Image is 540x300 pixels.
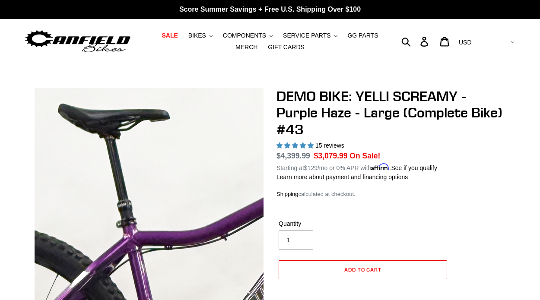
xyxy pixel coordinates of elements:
[184,30,217,41] button: BIKES
[279,30,341,41] button: SERVICE PARTS
[314,152,348,160] span: $3,079.99
[268,44,305,51] span: GIFT CARDS
[276,190,505,199] div: calculated at checkout.
[283,32,330,39] span: SERVICE PARTS
[304,164,318,171] span: $129
[276,161,437,173] p: Starting at /mo or 0% APR with .
[347,32,378,39] span: GG PARTS
[276,88,505,138] h1: DEMO BIKE: YELLI SCREAMY - Purple Haze - Large (Complete Bike) #43
[162,32,178,39] span: SALE
[219,30,277,41] button: COMPONENTS
[371,163,389,171] span: Affirm
[188,32,206,39] span: BIKES
[235,44,257,51] span: MERCH
[349,150,380,161] span: On Sale!
[279,219,361,228] label: Quantity
[264,41,309,53] a: GIFT CARDS
[344,266,382,273] span: Add to cart
[315,142,344,149] span: 15 reviews
[343,30,382,41] a: GG PARTS
[157,30,182,41] a: SALE
[391,164,437,171] a: See if you qualify - Learn more about Affirm Financing (opens in modal)
[223,32,266,39] span: COMPONENTS
[276,152,310,160] s: $4,399.99
[24,28,132,55] img: Canfield Bikes
[276,191,299,198] a: Shipping
[276,142,315,149] span: 5.00 stars
[279,260,447,279] button: Add to cart
[276,174,408,180] a: Learn more about payment and financing options
[231,41,262,53] a: MERCH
